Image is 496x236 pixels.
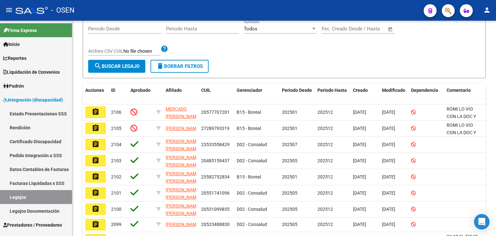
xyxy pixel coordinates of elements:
span: ID [111,88,115,93]
span: 20577707201 [201,110,230,115]
span: Afiliado [166,88,182,93]
span: Archivo CSV CUIL [88,48,123,54]
span: [DATE] [382,142,395,147]
span: Todos [244,26,257,32]
datatable-header-cell: Periodo Hasta [315,83,350,105]
span: 27289793319 [201,126,230,131]
span: [DATE] [382,222,395,227]
span: 202512 [317,190,333,196]
span: B15 - Boreal [237,110,261,115]
span: Comentario [447,88,471,93]
span: [DATE] [353,110,366,115]
span: [PERSON_NAME] [PERSON_NAME] [166,171,200,184]
span: [DATE] [353,222,366,227]
span: [DATE] [353,174,366,179]
span: Padrón [3,82,24,90]
span: B15 - Boreal [237,126,261,131]
span: MERCADO [PERSON_NAME] [166,106,200,119]
span: [DATE] [353,190,366,196]
span: 202512 [317,174,333,179]
div: Open Intercom Messenger [474,214,490,230]
span: Gerenciador [237,88,262,93]
span: Inicio [3,41,20,48]
mat-icon: assignment [92,124,99,132]
mat-icon: assignment [92,189,99,197]
span: 202505 [282,190,297,196]
mat-icon: assignment [92,205,99,213]
span: [DATE] [382,158,395,163]
input: Archivo CSV CUIL [123,48,160,54]
span: [PERSON_NAME] [PERSON_NAME] [166,187,200,200]
span: 2106 [111,110,121,115]
span: Dependencia [411,88,438,93]
datatable-header-cell: Gerenciador [234,83,279,105]
span: B15 - Boreal [237,174,261,179]
span: D02 - Consalud [237,158,267,163]
mat-icon: assignment [92,108,99,116]
span: ROMI LO VIO CON LA DOC Y NOS DIJO QUE NO HACEMOS NADA [447,106,476,141]
span: 202501 [282,126,297,131]
span: 202501 [282,174,297,179]
span: 202512 [317,142,333,147]
span: 202505 [282,207,297,212]
span: 2103 [111,158,121,163]
span: 202512 [317,158,333,163]
mat-icon: assignment [92,173,99,180]
span: Modificado [382,88,405,93]
span: Acciones [85,88,104,93]
mat-icon: person [483,6,491,14]
span: 2105 [111,126,121,131]
span: 202512 [317,126,333,131]
span: 20523488830 [201,222,230,227]
datatable-header-cell: Aprobado [128,83,154,105]
span: Liquidación de Convenios [3,69,60,76]
span: [PERSON_NAME] [166,126,200,131]
span: Integración (discapacidad) [3,96,63,103]
button: Open calendar [387,26,394,33]
span: ROMI LO VIO CON LA DOC Y NOS DIJO QUE NO HACEMOS NADA [447,123,476,157]
span: 2104 [111,142,121,147]
span: [DATE] [382,174,395,179]
span: 2100 [111,207,121,212]
mat-icon: help [160,45,168,53]
span: 202512 [317,207,333,212]
span: [PERSON_NAME] [166,222,200,227]
input: Fecha fin [354,26,385,32]
datatable-header-cell: Dependencia [408,83,444,105]
span: [DATE] [382,110,395,115]
span: Reportes [3,55,26,62]
span: 202512 [317,110,333,115]
datatable-header-cell: Modificado [379,83,408,105]
mat-icon: assignment [92,156,99,164]
datatable-header-cell: CUIL [199,83,234,105]
span: [DATE] [353,158,366,163]
span: [PERSON_NAME] [PERSON_NAME] [166,139,200,151]
span: 20485159437 [201,158,230,163]
span: D02 - Consalud [237,222,267,227]
span: Periodo Hasta [317,88,347,93]
span: 23582752834 [201,174,230,179]
span: Prestadores / Proveedores [3,221,62,229]
span: 202512 [317,222,333,227]
span: [DATE] [353,126,366,131]
datatable-header-cell: ID [108,83,128,105]
span: [DATE] [382,190,395,196]
span: 23533558429 [201,142,230,147]
span: [PERSON_NAME] [PERSON_NAME] [166,155,200,167]
input: Fecha inicio [322,26,348,32]
span: [DATE] [353,207,366,212]
span: 2102 [111,174,121,179]
span: 202501 [282,110,297,115]
span: 20531099835 [201,207,230,212]
span: 20551741096 [201,190,230,196]
mat-icon: delete [156,62,164,70]
span: 2101 [111,190,121,196]
span: 2099 [111,222,121,227]
span: - OSEN [51,3,75,17]
span: [DATE] [382,126,395,131]
datatable-header-cell: Afiliado [163,83,199,105]
span: D02 - Consalud [237,207,267,212]
span: [DATE] [382,207,395,212]
mat-icon: search [94,62,102,70]
span: Periodo Desde [282,88,312,93]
